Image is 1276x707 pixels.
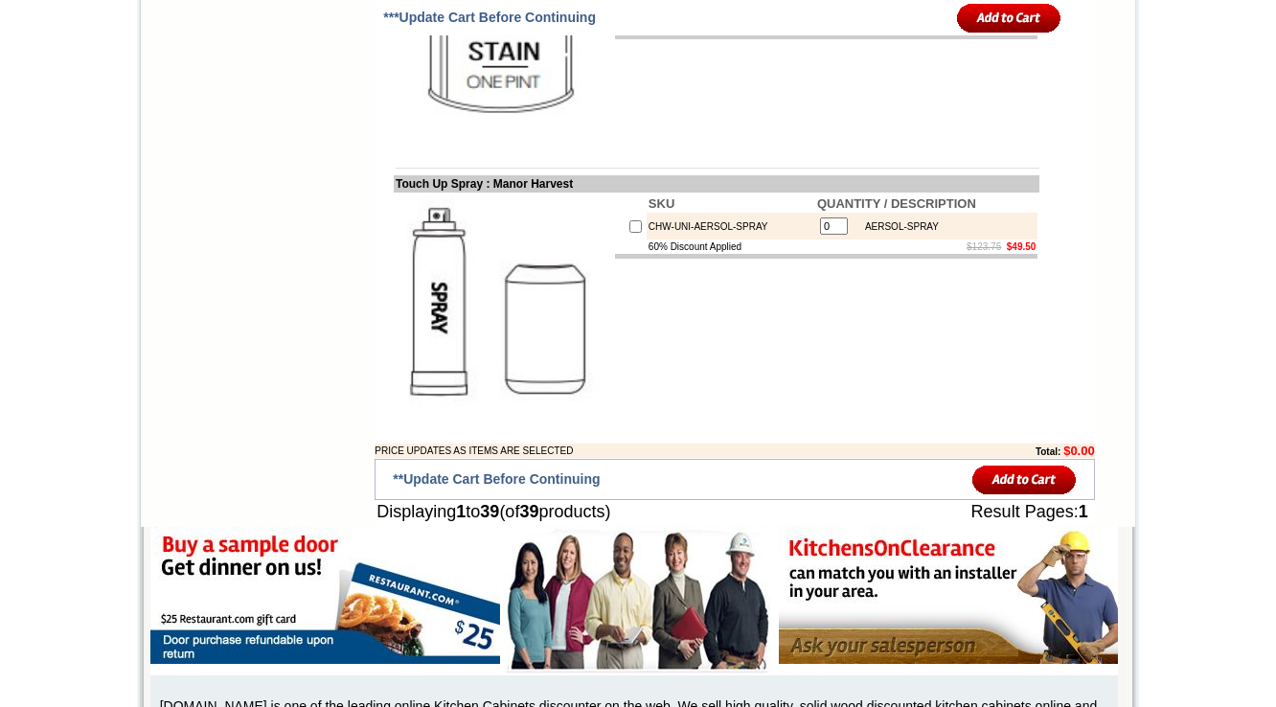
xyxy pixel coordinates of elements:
[165,87,223,108] td: [PERSON_NAME] White Shaker
[1079,502,1088,521] b: 1
[647,213,815,239] td: CHW-UNI-AERSOL-SPRAY
[222,54,225,55] img: spacer.gif
[1063,444,1095,458] b: $0.00
[393,471,600,487] span: **Update Cart Before Continuing
[972,464,1077,495] input: Add to Cart
[22,3,155,19] a: Price Sheet View in PDF Format
[383,10,596,25] span: ***Update Cart Before Continuing
[375,444,929,458] td: PRICE UPDATES AS ITEMS ARE SELECTED
[817,196,976,211] b: QUANTITY / DESCRIPTION
[846,500,1095,524] td: Result Pages:
[967,241,1001,252] s: $123.75
[329,87,387,108] td: [PERSON_NAME] Blue Shaker
[855,221,939,232] div: AERSOL-SPRAY
[519,502,538,521] b: 39
[49,54,52,55] img: spacer.gif
[1036,446,1060,457] b: Total:
[101,54,103,55] img: spacer.gif
[375,500,846,524] td: Displaying to (of products)
[647,239,815,254] td: 60% Discount Applied
[3,5,18,20] img: pdf.png
[326,54,329,55] img: spacer.gif
[277,87,326,106] td: Bellmonte Maple
[396,194,611,410] img: Touch Up Spray
[456,502,466,521] b: 1
[480,502,499,521] b: 39
[52,87,101,106] td: Alabaster Shaker
[162,54,165,55] img: spacer.gif
[394,175,1039,193] td: Touch Up Spray : Manor Harvest
[274,54,277,55] img: spacer.gif
[1007,241,1037,252] b: $49.50
[103,87,162,108] td: [PERSON_NAME] Yellow Walnut
[225,87,274,106] td: Baycreek Gray
[649,196,674,211] b: SKU
[22,8,155,18] b: Price Sheet View in PDF Format
[957,2,1061,34] input: Add to Cart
